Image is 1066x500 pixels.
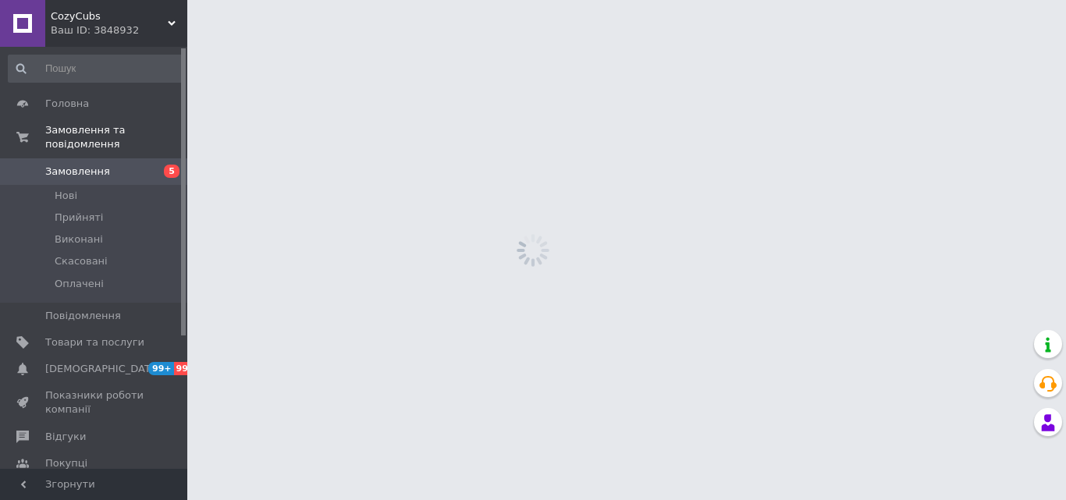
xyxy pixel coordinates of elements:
span: Замовлення та повідомлення [45,123,187,151]
span: Покупці [45,456,87,470]
span: Повідомлення [45,309,121,323]
span: Відгуки [45,430,86,444]
span: Показники роботи компанії [45,388,144,417]
span: Товари та послуги [45,335,144,349]
span: 99+ [174,362,200,375]
input: Пошук [8,55,184,83]
span: Нові [55,189,77,203]
span: 5 [164,165,179,178]
span: Прийняті [55,211,103,225]
div: Ваш ID: 3848932 [51,23,187,37]
span: [DEMOGRAPHIC_DATA] [45,362,161,376]
span: CozyCubs [51,9,168,23]
span: Виконані [55,232,103,246]
span: Головна [45,97,89,111]
span: 99+ [148,362,174,375]
span: Скасовані [55,254,108,268]
span: Оплачені [55,277,104,291]
span: Замовлення [45,165,110,179]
